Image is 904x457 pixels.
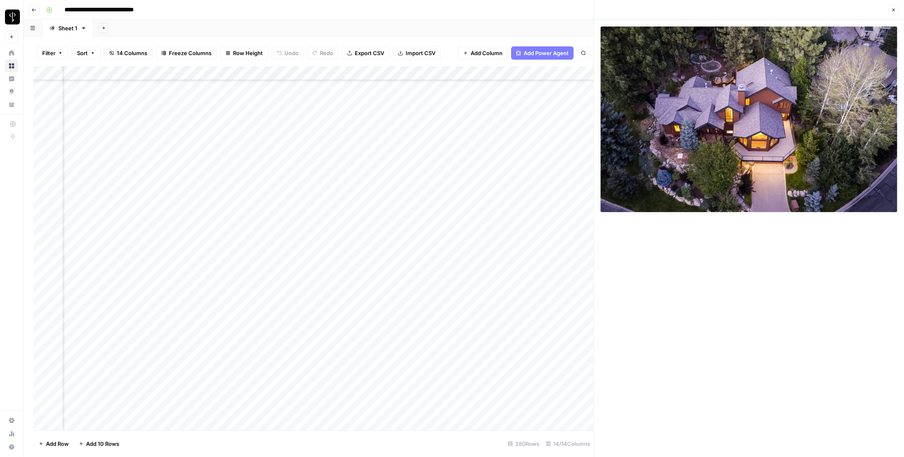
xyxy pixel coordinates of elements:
img: Row/Cell [601,27,897,212]
button: Freeze Columns [156,46,217,60]
button: Add Column [458,46,508,60]
button: 14 Columns [104,46,153,60]
a: Settings [5,414,18,427]
span: Add Row [46,440,69,448]
span: Undo [284,49,298,57]
button: Workspace: LP Production Workloads [5,7,18,27]
span: Freeze Columns [169,49,212,57]
button: Sort [72,46,101,60]
span: Add Power Agent [524,49,569,57]
button: Import CSV [393,46,441,60]
a: Opportunities [5,85,18,98]
span: Add Column [471,49,502,57]
span: Add 10 Rows [86,440,119,448]
button: Help + Support [5,440,18,454]
button: Add 10 Rows [74,437,124,450]
span: Import CSV [406,49,435,57]
button: Export CSV [342,46,389,60]
a: Usage [5,427,18,440]
a: Insights [5,72,18,85]
span: Filter [42,49,55,57]
img: LP Production Workloads Logo [5,10,20,24]
a: Home [5,46,18,60]
span: Row Height [233,49,263,57]
a: Browse [5,59,18,73]
div: 14/14 Columns [543,437,594,450]
span: 14 Columns [117,49,147,57]
a: Sheet 1 [42,20,94,36]
div: 280 Rows [505,437,543,450]
button: Filter [37,46,68,60]
div: Sheet 1 [58,24,77,32]
button: Add Row [34,437,74,450]
span: Export CSV [355,49,384,57]
button: Row Height [220,46,268,60]
button: Add Power Agent [511,46,574,60]
button: Undo [272,46,304,60]
button: Redo [307,46,339,60]
span: Redo [320,49,333,57]
a: Your Data [5,98,18,111]
span: Sort [77,49,88,57]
